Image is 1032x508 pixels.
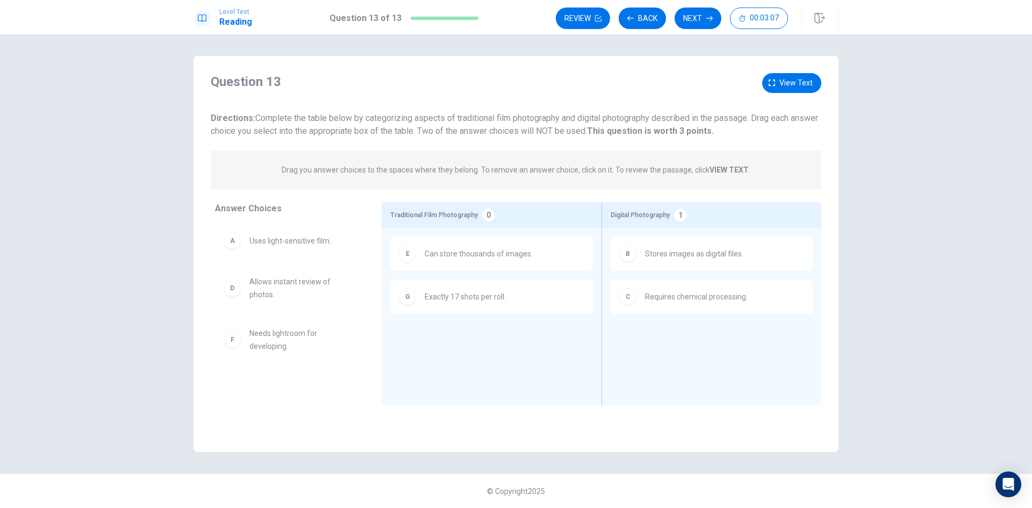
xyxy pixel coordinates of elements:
[224,232,241,249] div: A
[390,280,593,314] div: GExactly 17 shots per roll.
[645,290,748,303] span: Requires chemical processing.
[219,16,252,28] h1: Reading
[619,288,636,305] div: C
[750,14,779,23] span: 00:03:07
[730,8,788,29] button: 00:03:07
[482,209,495,221] div: 0
[224,331,241,348] div: F
[587,126,714,136] b: This question is worth 3 points.
[215,203,282,213] span: Answer Choices
[282,163,750,176] p: Drag you answer choices to the spaces where they belong. To remove an answer choice, click on it....
[425,247,533,260] span: Can store thousands of images.
[390,237,593,271] div: ECan store thousands of images.
[619,8,666,29] button: Back
[215,224,364,258] div: AUses light-sensitive film.
[762,73,821,93] button: View text
[224,280,241,297] div: D
[611,237,813,271] div: BStores images as digital files.
[329,12,402,25] h1: Question 13 of 13
[211,73,281,90] h4: Question 13
[674,209,687,221] div: 1
[995,471,1021,497] div: Open Intercom Messenger
[215,267,364,310] div: DAllows instant review of photos.
[219,8,252,16] span: Level Test
[779,76,813,90] span: View text
[709,166,749,174] strong: VIEW TEXT
[399,245,416,262] div: E
[556,8,610,29] button: Review
[390,209,478,221] span: Traditional Film Photography
[249,234,331,247] span: Uses light-sensitive film.
[645,247,743,260] span: Stores images as digital files.
[619,245,636,262] div: B
[249,327,356,353] span: Needs lightroom for developing.
[215,318,364,361] div: FNeeds lightroom for developing.
[425,290,506,303] span: Exactly 17 shots per roll.
[249,275,356,301] span: Allows instant review of photos.
[487,487,545,496] span: © Copyright 2025
[211,113,255,123] strong: Directions:
[675,8,721,29] button: Next
[399,288,416,305] div: G
[211,113,818,136] span: Complete the table below by categorizing aspects of traditional film photography and digital phot...
[611,209,670,221] span: Digital Photography
[611,280,813,314] div: CRequires chemical processing.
